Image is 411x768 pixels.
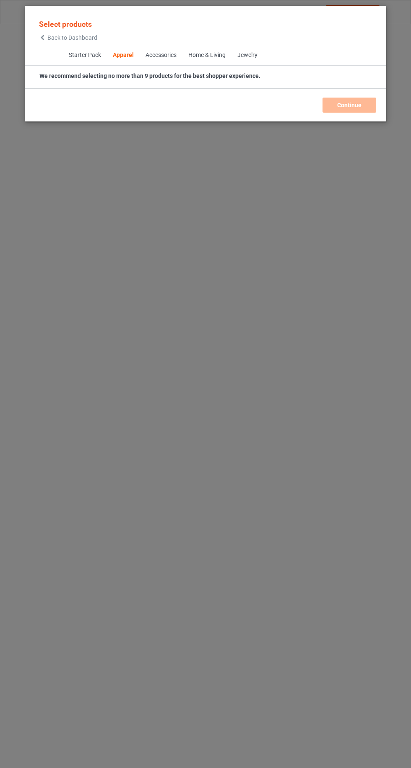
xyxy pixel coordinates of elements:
[39,20,92,28] span: Select products
[39,72,260,79] strong: We recommend selecting no more than 9 products for the best shopper experience.
[145,51,176,59] div: Accessories
[62,45,107,65] span: Starter Pack
[237,51,257,59] div: Jewelry
[47,34,97,41] span: Back to Dashboard
[112,51,133,59] div: Apparel
[188,51,225,59] div: Home & Living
